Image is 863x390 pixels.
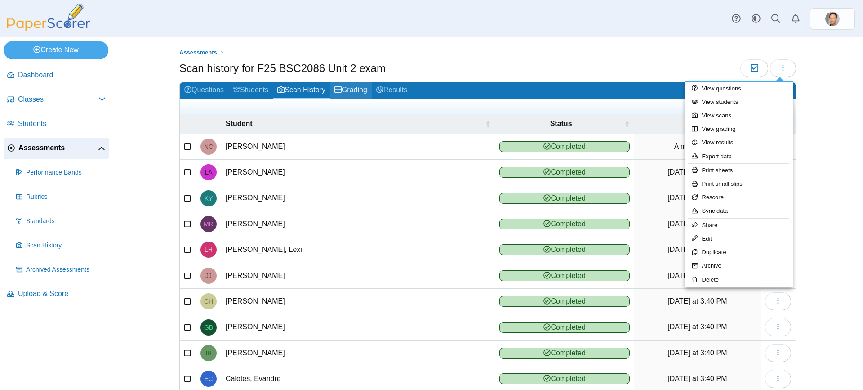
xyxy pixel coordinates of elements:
a: ps.HSacT1knwhZLr8ZK [810,8,855,30]
span: Evandre Calotes [204,376,213,382]
a: Dashboard [4,65,109,86]
a: Standards [13,211,109,232]
a: Scan History [273,82,330,99]
span: Student : Activate to sort [485,119,490,128]
a: Grading [330,82,372,99]
a: Print sheets [685,164,793,177]
a: PaperScorer [4,25,93,32]
time: Oct 9, 2025 at 3:40 PM [667,220,727,228]
a: Alerts [786,9,805,29]
span: Completed [499,193,629,204]
span: Date [639,119,749,129]
time: Oct 9, 2025 at 3:40 PM [667,323,727,331]
span: Chelsea Hamm [204,298,213,305]
span: Status : Activate to sort [624,119,630,128]
a: Results [372,82,412,99]
a: Archived Assessments [13,259,109,281]
span: Assessments [179,49,217,56]
span: Completed [499,167,629,178]
a: Rubrics [13,186,109,208]
span: Status [499,119,622,129]
time: Oct 9, 2025 at 3:40 PM [667,168,727,176]
time: Oct 9, 2025 at 3:40 PM [667,297,727,305]
td: [PERSON_NAME] [221,289,495,314]
span: Completed [499,348,629,359]
span: Archived Assessments [26,265,106,274]
a: Scan History [13,235,109,256]
span: Classes [18,94,98,104]
span: Rubrics [26,193,106,202]
td: [PERSON_NAME] [221,160,495,185]
a: Export data [685,150,793,163]
a: View questions [685,82,793,95]
time: Oct 9, 2025 at 3:40 PM [667,246,727,253]
a: Create New [4,41,108,59]
span: Student [226,119,483,129]
td: [PERSON_NAME] [221,134,495,160]
span: Performance Bands [26,168,106,177]
span: Patrick Rowe [825,12,840,26]
span: Lexi Harper [205,247,213,253]
h1: Scan history for F25 BSC2086 Unit 2 exam [179,61,386,76]
a: Share [685,219,793,232]
td: [PERSON_NAME] [221,185,495,211]
a: Delete [685,273,793,287]
time: Oct 14, 2025 at 4:40 PM [674,143,721,150]
td: [PERSON_NAME] [221,314,495,340]
time: Oct 9, 2025 at 3:40 PM [667,272,727,279]
span: Completed [499,296,629,307]
span: Dashboard [18,70,106,80]
td: [PERSON_NAME], Lexi [221,237,495,263]
a: Classes [4,89,109,111]
a: Performance Bands [13,162,109,184]
a: Edit [685,232,793,246]
span: Upload & Score [18,289,106,299]
td: [PERSON_NAME] [221,211,495,237]
span: Completed [499,270,629,281]
span: Natalie Cordero [204,143,213,150]
span: Scan History [26,241,106,250]
span: Completed [499,322,629,333]
span: John James [205,273,212,279]
span: Standards [26,217,106,226]
time: Oct 9, 2025 at 3:40 PM [667,194,727,202]
time: Oct 9, 2025 at 3:40 PM [667,349,727,357]
img: PaperScorer [4,4,93,31]
span: Maria Ramirez [204,221,214,227]
a: View grading [685,122,793,136]
td: [PERSON_NAME] [221,341,495,366]
a: Assessments [177,47,219,58]
span: Students [18,119,106,129]
time: Oct 9, 2025 at 3:40 PM [667,375,727,382]
span: Completed [499,373,629,384]
a: Duplicate [685,246,793,259]
a: Upload & Score [4,283,109,305]
a: View results [685,136,793,149]
span: Kelsey Yasses [205,195,213,202]
a: Rescore [685,191,793,204]
a: Print small slips [685,177,793,191]
a: Students [228,82,273,99]
span: Luciana Anorga [205,169,212,175]
a: View students [685,95,793,109]
a: Students [4,113,109,135]
a: Archive [685,259,793,273]
span: Isaac Halford [205,350,212,356]
td: [PERSON_NAME] [221,263,495,289]
a: Sync data [685,204,793,218]
span: Completed [499,244,629,255]
img: ps.HSacT1knwhZLr8ZK [825,12,840,26]
span: Completed [499,219,629,229]
span: Completed [499,141,629,152]
a: Assessments [4,138,109,159]
a: View scans [685,109,793,122]
span: Gabrielle Baldwin [204,324,213,331]
span: Assessments [18,143,98,153]
a: Questions [180,82,228,99]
